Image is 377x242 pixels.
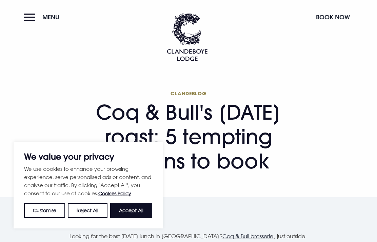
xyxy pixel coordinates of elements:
span: Clandeblog [70,90,307,97]
span: Menu [42,13,59,21]
button: Menu [24,10,63,24]
a: Cookies Policy [98,190,131,196]
a: Coq & Bull brasserie [222,233,273,240]
img: Clandeboye Lodge [167,13,207,61]
button: Accept All [110,203,152,218]
button: Customise [24,203,65,218]
p: We value your privacy [24,153,152,161]
div: We value your privacy [14,142,163,228]
h1: Coq & Bull's [DATE] roast: 5 tempting reasons to book [70,90,307,173]
button: Book Now [313,10,353,24]
button: Reject All [68,203,107,218]
p: We use cookies to enhance your browsing experience, serve personalised ads or content, and analys... [24,165,152,198]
